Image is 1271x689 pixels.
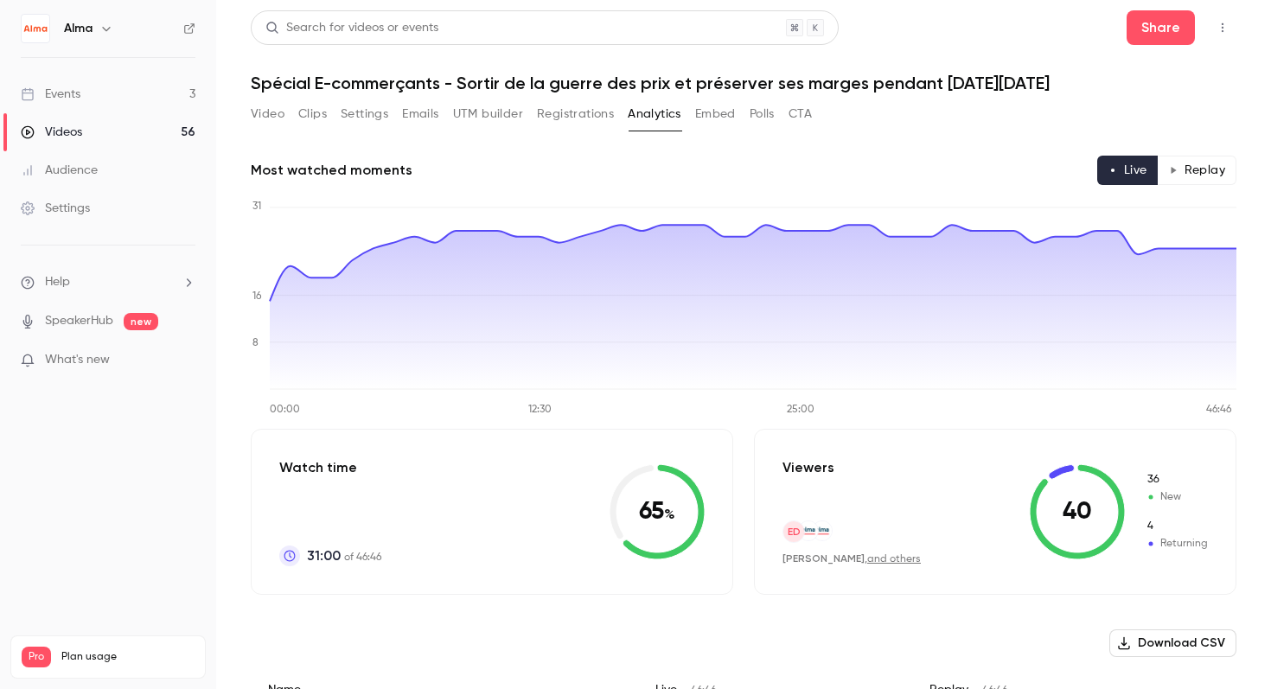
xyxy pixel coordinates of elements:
span: What's new [45,351,110,369]
button: Replay [1158,156,1236,185]
tspan: 31 [252,201,261,212]
button: Emails [402,100,438,128]
iframe: Noticeable Trigger [175,353,195,368]
span: new [124,313,158,330]
img: Alma [22,15,49,42]
button: Download CSV [1109,629,1236,657]
img: getalma.eu [799,521,818,540]
button: Clips [298,100,327,128]
p: Viewers [782,457,834,478]
button: Share [1127,10,1195,45]
a: and others [867,554,921,565]
tspan: 16 [252,291,262,302]
button: Video [251,100,284,128]
div: Audience [21,162,98,179]
h2: Most watched moments [251,160,412,181]
div: Search for videos or events [265,19,438,37]
span: New [1146,489,1208,505]
span: 31:00 [307,545,341,566]
tspan: 8 [252,338,259,348]
a: SpeakerHub [45,312,113,330]
span: Help [45,273,70,291]
tspan: 46:46 [1206,405,1232,415]
tspan: 00:00 [270,405,300,415]
div: Events [21,86,80,103]
tspan: 12:30 [528,405,552,415]
span: Pro [22,647,51,667]
div: Settings [21,200,90,217]
button: Polls [750,100,775,128]
button: Analytics [628,100,681,128]
span: [PERSON_NAME] [782,552,865,565]
button: Settings [341,100,388,128]
span: Returning [1146,519,1208,534]
p: Watch time [279,457,381,478]
button: Registrations [537,100,614,128]
div: Videos [21,124,82,141]
h6: Alma [64,20,93,37]
button: UTM builder [453,100,523,128]
button: CTA [789,100,812,128]
p: of 46:46 [307,545,381,566]
button: Top Bar Actions [1209,14,1236,41]
span: Returning [1146,536,1208,552]
span: New [1146,472,1208,488]
li: help-dropdown-opener [21,273,195,291]
div: , [782,552,921,566]
span: Plan usage [61,650,195,664]
span: ED [788,524,801,539]
button: Live [1097,156,1159,185]
button: Embed [695,100,736,128]
tspan: 25:00 [787,405,814,415]
img: getalma.eu [813,521,832,540]
h1: Spécial E-commerçants - Sortir de la guerre des prix et préserver ses marges pendant [DATE][DATE] [251,73,1236,93]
